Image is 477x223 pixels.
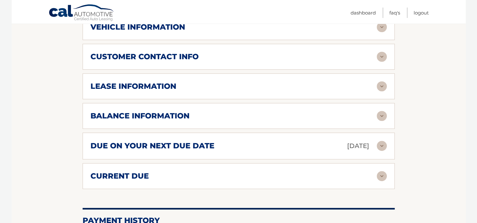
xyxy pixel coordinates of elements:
h2: due on your next due date [90,141,214,151]
h2: vehicle information [90,22,185,32]
a: Cal Automotive [49,4,115,22]
p: [DATE] [347,140,369,152]
img: accordion-rest.svg [377,22,387,32]
img: accordion-rest.svg [377,52,387,62]
h2: current due [90,171,149,181]
h2: balance information [90,111,189,121]
img: accordion-rest.svg [377,81,387,91]
img: accordion-rest.svg [377,141,387,151]
a: FAQ's [389,8,400,18]
a: Dashboard [351,8,376,18]
a: Logout [414,8,429,18]
img: accordion-rest.svg [377,111,387,121]
h2: customer contact info [90,52,199,61]
img: accordion-rest.svg [377,171,387,181]
h2: lease information [90,82,176,91]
